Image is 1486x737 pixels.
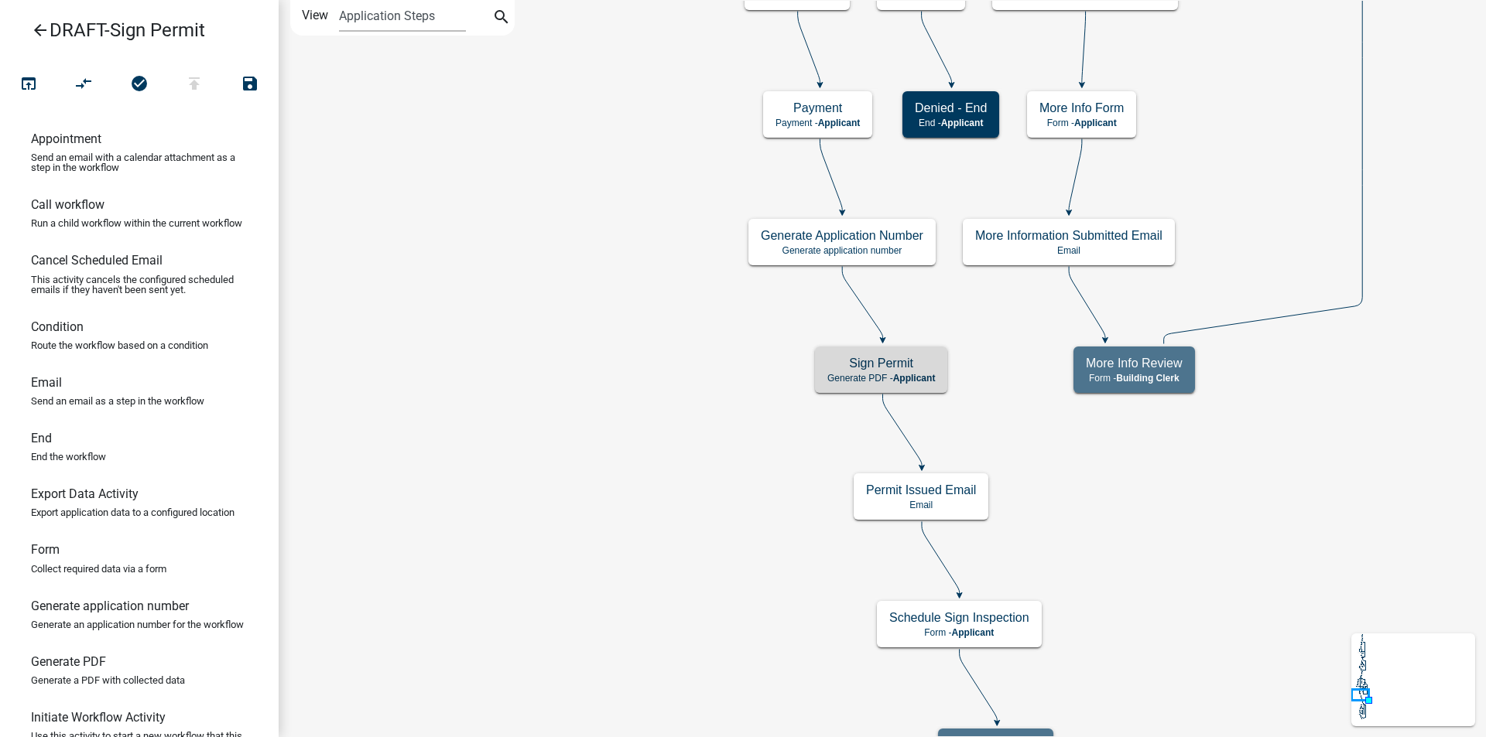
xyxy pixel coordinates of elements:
h5: Payment [776,101,860,115]
h6: Generate application number [31,599,189,613]
p: Send an email with a calendar attachment as a step in the workflow [31,152,248,172]
p: End - [915,118,987,128]
button: No problems [111,68,167,101]
p: Payment - [776,118,860,128]
i: arrow_back [31,21,50,43]
span: Applicant [952,627,995,638]
p: Export application data to a configured location [31,507,235,517]
p: End the workflow [31,452,106,462]
p: This activity cancels the configured scheduled emails if they haven't been sent yet. [31,275,248,295]
button: Test Workflow [1,68,56,101]
i: search [492,8,511,29]
p: Run a child workflow within the current workflow [31,218,242,228]
p: Generate a PDF with collected data [31,675,185,685]
p: Form - [1086,373,1183,384]
span: Applicant [1074,118,1117,128]
p: Generate PDF - [827,373,935,384]
div: Workflow actions [1,68,278,105]
h5: Schedule Sign Inspection [889,610,1029,625]
button: Save [222,68,278,101]
p: Form - [889,627,1029,638]
i: open_in_browser [19,74,38,96]
h6: Form [31,542,60,557]
h6: Generate PDF [31,654,106,669]
i: check_circle [130,74,149,96]
h5: Permit Issued Email [866,483,976,497]
p: Send an email as a step in the workflow [31,396,204,406]
a: DRAFT-Sign Permit [12,12,254,48]
i: save [241,74,259,96]
button: Auto Layout [56,68,111,101]
h5: Generate Application Number [761,228,923,243]
p: Form - [1039,118,1124,128]
h6: Export Data Activity [31,486,139,501]
h5: Sign Permit [827,356,935,370]
h6: Call workflow [31,197,104,212]
h6: Initiate Workflow Activity [31,710,166,725]
span: Applicant [941,118,984,128]
span: Building Clerk [1116,373,1179,384]
h5: Denied - End [915,101,987,115]
h6: End [31,431,52,445]
p: Generate an application number for the workflow [31,619,244,630]
button: Publish [166,68,222,101]
p: Collect required data via a form [31,564,166,574]
h6: Email [31,375,62,390]
p: Route the workflow based on a condition [31,340,208,350]
h6: Condition [31,319,84,334]
h5: More Info Form [1039,101,1124,115]
span: Applicant [818,118,861,128]
h5: More Information Submitted Email [975,228,1162,243]
h6: Cancel Scheduled Email [31,253,163,268]
p: Email [866,500,976,510]
h6: Appointment [31,131,101,146]
span: Applicant [893,373,936,384]
button: search [489,6,514,31]
p: Email [975,245,1162,256]
i: compare_arrows [75,74,94,96]
h5: More Info Review [1086,356,1183,370]
p: Generate application number [761,245,923,256]
i: publish [185,74,204,96]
